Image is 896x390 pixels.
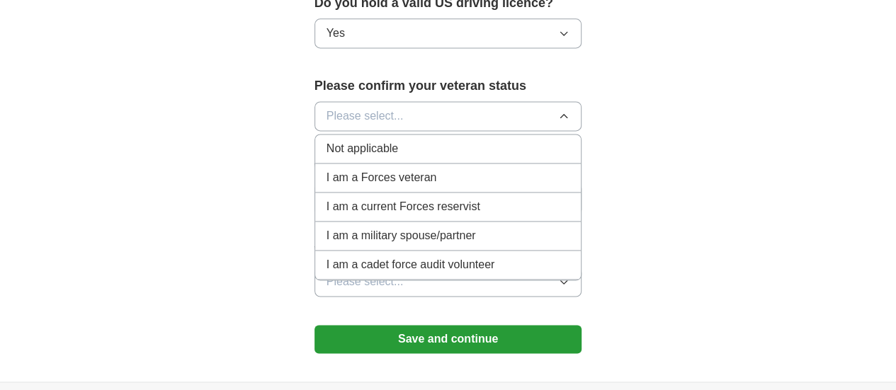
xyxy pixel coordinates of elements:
button: Please select... [314,267,582,297]
span: Yes [327,25,345,42]
button: Save and continue [314,325,582,353]
span: I am a Forces veteran [327,169,437,186]
span: I am a cadet force audit volunteer [327,256,494,273]
button: Yes [314,18,582,48]
span: Not applicable [327,140,398,157]
label: Please confirm your veteran status [314,76,582,96]
span: I am a military spouse/partner [327,227,476,244]
span: Please select... [327,108,404,125]
span: I am a current Forces reservist [327,198,480,215]
span: Please select... [327,273,404,290]
button: Please select... [314,101,582,131]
